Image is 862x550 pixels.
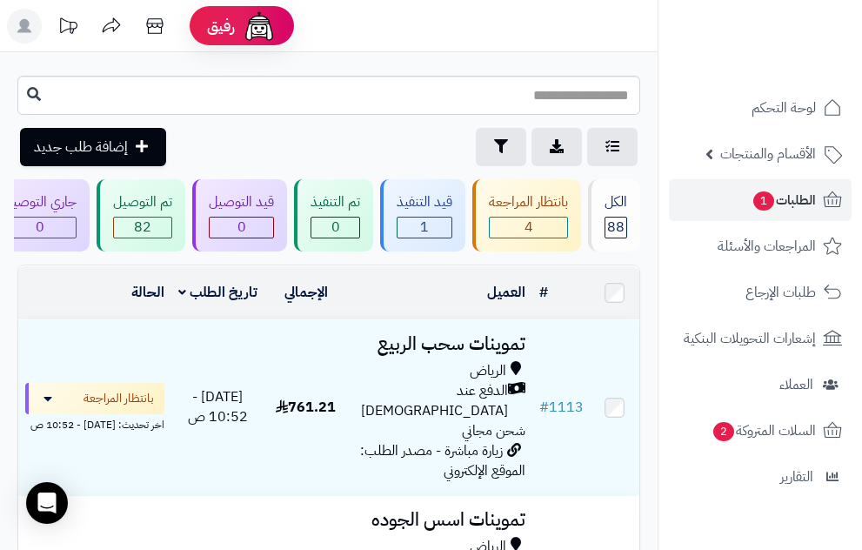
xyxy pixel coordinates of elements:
div: اخر تحديث: [DATE] - 10:52 ص [25,414,164,433]
img: ai-face.png [242,9,277,44]
a: التقارير [669,456,852,498]
span: 0 [210,218,273,238]
span: 2 [713,422,734,441]
span: 88 [605,218,626,238]
h3: تموينات اسس الجوده [355,510,525,530]
span: 82 [114,218,171,238]
span: الدفع عند [DEMOGRAPHIC_DATA] [355,381,508,421]
span: السلات المتروكة [712,419,816,443]
span: شحن مجاني [462,420,525,441]
a: قيد التنفيذ 1 [377,179,469,252]
div: تم التنفيذ [311,192,360,212]
a: إضافة طلب جديد [20,128,166,166]
a: السلات المتروكة2 [669,410,852,452]
a: # [539,282,548,303]
a: الإجمالي [284,282,328,303]
span: لوحة التحكم [752,96,816,120]
h3: تموينات سحب الربيع [355,334,525,354]
a: الطلبات1 [669,179,852,221]
span: طلبات الإرجاع [745,280,816,305]
span: # [539,397,549,418]
a: لوحة التحكم [669,87,852,129]
a: الحالة [131,282,164,303]
a: الكل88 [585,179,644,252]
span: 761.21 [276,397,336,418]
span: الأقسام والمنتجات [720,142,816,166]
div: بانتظار المراجعة [489,192,568,212]
span: بانتظار المراجعة [84,390,154,407]
a: إشعارات التحويلات البنكية [669,318,852,359]
span: التقارير [780,465,813,489]
span: رفيق [207,16,235,37]
span: 0 [311,218,359,238]
a: تاريخ الطلب [178,282,257,303]
span: 1 [398,218,451,238]
a: بانتظار المراجعة 4 [469,179,585,252]
div: قيد التنفيذ [397,192,452,212]
div: تم التوصيل [113,192,172,212]
span: 1 [753,191,774,211]
a: المراجعات والأسئلة [669,225,852,267]
span: المراجعات والأسئلة [718,234,816,258]
a: تم التوصيل 82 [93,179,189,252]
a: العملاء [669,364,852,406]
span: إشعارات التحويلات البنكية [684,326,816,351]
span: إضافة طلب جديد [34,137,128,158]
div: جاري التوصيل [3,192,77,212]
span: [DATE] - 10:52 ص [188,386,248,427]
a: تحديثات المنصة [46,9,90,48]
div: الكل [605,192,627,212]
div: قيد التوصيل [209,192,274,212]
a: العميل [487,282,525,303]
span: زيارة مباشرة - مصدر الطلب: الموقع الإلكتروني [360,440,525,481]
span: الرياض [470,361,506,381]
span: الطلبات [752,188,816,212]
div: Open Intercom Messenger [26,482,68,524]
a: طلبات الإرجاع [669,272,852,313]
span: 0 [4,218,76,238]
span: 4 [490,218,567,238]
a: تم التنفيذ 0 [291,179,377,252]
a: #1113 [539,397,584,418]
span: العملاء [779,372,813,397]
a: قيد التوصيل 0 [189,179,291,252]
